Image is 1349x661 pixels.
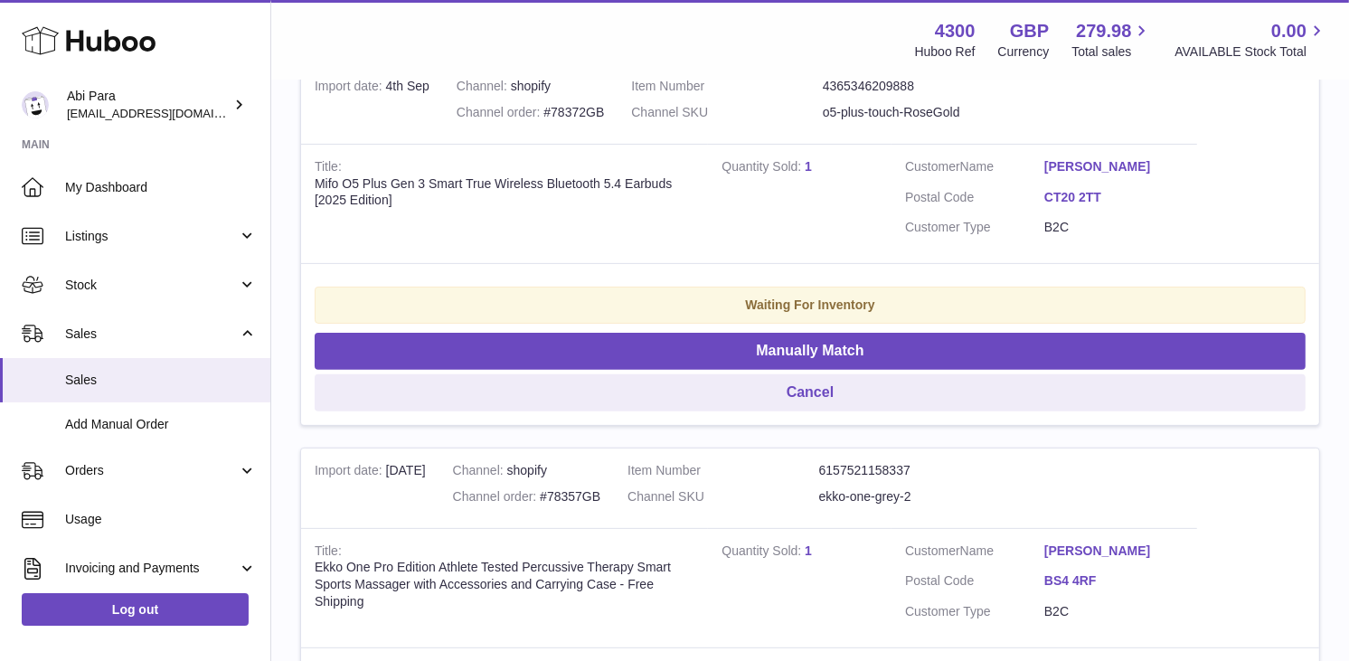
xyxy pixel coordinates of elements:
div: Ekko One Pro Edition Athlete Tested Percussive Therapy Smart Sports Massager with Accessories and... [315,559,694,610]
dt: Postal Code [905,189,1044,211]
span: Sales [65,326,238,343]
button: Manually Match [315,333,1306,370]
span: Stock [65,277,238,294]
div: Currency [998,43,1050,61]
strong: GBP [1010,19,1049,43]
dd: 4365346209888 [823,78,1014,95]
span: Sales [65,372,257,389]
div: shopify [457,78,604,95]
img: Abi@mifo.co.uk [22,91,49,118]
a: 0.00 AVAILABLE Stock Total [1174,19,1327,61]
dt: Item Number [631,78,823,95]
span: Customer [905,543,960,558]
strong: Channel order [457,105,544,124]
strong: Waiting For Inventory [745,297,874,312]
a: [PERSON_NAME] [1044,158,1184,175]
dt: Channel SKU [627,488,819,505]
td: [DATE] [301,449,439,528]
strong: Title [315,543,342,562]
dd: B2C [1044,603,1184,620]
span: [EMAIL_ADDRESS][DOMAIN_NAME] [67,106,266,120]
span: AVAILABLE Stock Total [1174,43,1327,61]
div: Mifo O5 Plus Gen 3 Smart True Wireless Bluetooth 5.4 Earbuds [2025 Edition] [315,175,694,210]
span: My Dashboard [65,179,257,196]
dt: Name [905,158,1044,180]
strong: Channel [453,463,507,482]
div: Huboo Ref [915,43,976,61]
span: Orders [65,462,238,479]
dd: B2C [1044,219,1184,236]
strong: Channel order [453,489,541,508]
span: Listings [65,228,238,245]
a: CT20 2TT [1044,189,1184,206]
a: BS4 4RF [1044,572,1184,590]
strong: Import date [315,79,386,98]
div: shopify [453,462,600,479]
a: 1 [805,543,812,558]
a: Log out [22,593,249,626]
a: [PERSON_NAME] [1044,543,1184,560]
div: #78357GB [453,488,600,505]
dt: Postal Code [905,572,1044,594]
span: Add Manual Order [65,416,257,433]
strong: Quantity Sold [722,159,805,178]
dd: 6157521158337 [819,462,1011,479]
div: Abi Para [67,88,230,122]
strong: Import date [315,463,386,482]
button: Cancel [315,374,1306,411]
strong: Title [315,159,342,178]
dt: Channel SKU [631,104,823,121]
dd: ekko-one-grey-2 [819,488,1011,505]
dt: Item Number [627,462,819,479]
td: 4th Sep [301,64,443,144]
span: Usage [65,511,257,528]
a: 1 [805,159,812,174]
strong: Quantity Sold [722,543,805,562]
a: 279.98 Total sales [1071,19,1152,61]
span: Customer [905,159,960,174]
span: 0.00 [1271,19,1307,43]
dt: Name [905,543,1044,564]
strong: Channel [457,79,511,98]
span: Invoicing and Payments [65,560,238,577]
dt: Customer Type [905,603,1044,620]
div: #78372GB [457,104,604,121]
dd: o5-plus-touch-RoseGold [823,104,1014,121]
span: Total sales [1071,43,1152,61]
strong: 4300 [935,19,976,43]
span: 279.98 [1076,19,1131,43]
dt: Customer Type [905,219,1044,236]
